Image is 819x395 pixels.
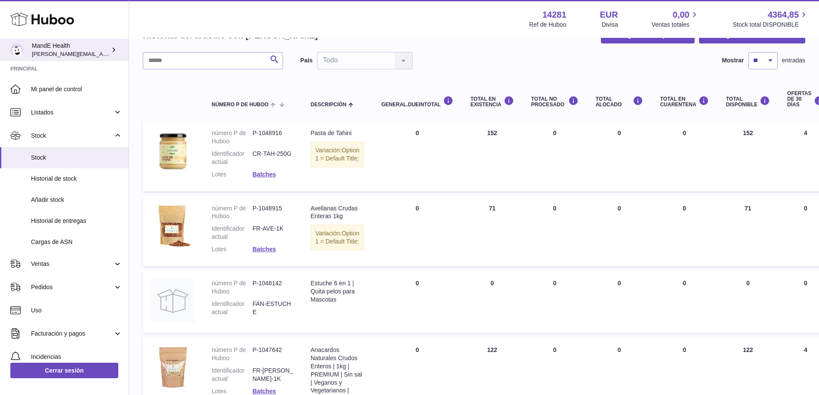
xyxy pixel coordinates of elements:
[31,283,113,291] span: Pedidos
[151,204,194,247] img: product image
[31,154,122,162] span: Stock
[31,85,122,93] span: Mi panel de control
[596,96,643,108] div: Total ALOCADO
[523,120,587,191] td: 0
[32,50,219,57] span: [PERSON_NAME][EMAIL_ADDRESS][PERSON_NAME][DOMAIN_NAME]
[212,300,252,316] dt: Identificador actual
[683,346,686,353] span: 0
[373,196,462,266] td: 0
[212,225,252,241] dt: Identificador actual
[381,96,453,108] div: general.dueInTotal
[31,306,122,315] span: Uso
[252,279,293,296] dd: P-1048142
[212,346,252,362] dt: número P de Huboo
[683,205,686,212] span: 0
[31,260,113,268] span: Ventas
[733,9,809,29] a: 4364,85 Stock total DISPONIBLE
[602,21,618,29] div: Divisa
[252,388,276,395] a: Batches
[10,363,118,378] a: Cerrar sesión
[252,171,276,178] a: Batches
[311,225,364,250] div: Variación:
[151,279,194,322] img: product image
[212,367,252,383] dt: Identificador actual
[151,129,194,172] img: product image
[31,353,122,361] span: Incidencias
[31,217,122,225] span: Historial de entregas
[315,147,359,162] span: Option 1 = Default Title;
[31,175,122,183] span: Historial de stock
[212,102,268,108] span: número P de Huboo
[151,346,194,389] img: product image
[212,170,252,179] dt: Lotes
[31,330,113,338] span: Facturación y pagos
[252,225,293,241] dd: FR-AVE-1K
[768,9,799,21] span: 4364,85
[673,9,690,21] span: 0,00
[587,271,652,333] td: 0
[722,56,744,65] label: Mostrar
[311,129,364,137] div: Pasta de Tahini
[252,204,293,221] dd: P-1048915
[252,129,293,145] dd: P-1048916
[462,196,523,266] td: 71
[782,56,805,65] span: entradas
[523,271,587,333] td: 0
[300,56,313,65] label: País
[212,150,252,166] dt: Identificador actual
[683,280,686,287] span: 0
[252,246,276,253] a: Batches
[31,108,113,117] span: Listados
[652,21,699,29] span: Ventas totales
[252,300,293,316] dd: FAN-ESTUCHE
[252,346,293,362] dd: P-1047642
[733,21,809,29] span: Stock total DISPONIBLE
[311,102,346,108] span: Descripción
[31,196,122,204] span: Añadir stock
[717,120,779,191] td: 152
[212,129,252,145] dt: número P de Huboo
[717,271,779,333] td: 0
[31,132,113,140] span: Stock
[587,196,652,266] td: 0
[683,130,686,136] span: 0
[542,9,567,21] strong: 14281
[462,120,523,191] td: 152
[31,238,122,246] span: Cargas de ASN
[523,196,587,266] td: 0
[462,271,523,333] td: 0
[311,279,364,304] div: Estuche 6 en 1 | Quita pelos para Mascotas
[252,367,293,383] dd: FR-[PERSON_NAME]-1K
[212,204,252,221] dt: número P de Huboo
[311,204,364,221] div: Avellanas Crudas Enteras 1kg
[600,9,618,21] strong: EUR
[717,196,779,266] td: 71
[660,96,709,108] div: Total en CUARENTENA
[531,96,579,108] div: Total NO PROCESADO
[10,43,23,56] img: luis.mendieta@mandehealth.com
[373,120,462,191] td: 0
[311,142,364,167] div: Variación:
[252,150,293,166] dd: CR-TAH-250G
[529,21,566,29] div: Ref de Huboo
[212,279,252,296] dt: número P de Huboo
[652,9,699,29] a: 0,00 Ventas totales
[373,271,462,333] td: 0
[587,120,652,191] td: 0
[471,96,514,108] div: Total en EXISTENCIA
[32,42,109,58] div: MandE Health
[212,245,252,253] dt: Lotes
[726,96,770,108] div: Total DISPONIBLE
